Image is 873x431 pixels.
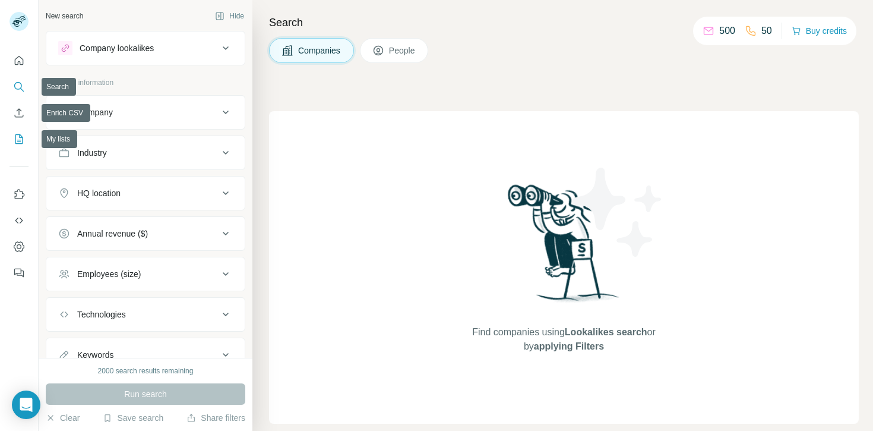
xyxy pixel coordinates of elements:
[46,139,245,167] button: Industry
[46,11,83,21] div: New search
[10,50,29,71] button: Quick start
[46,179,245,207] button: HQ location
[80,42,154,54] div: Company lookalikes
[10,210,29,231] button: Use Surfe API
[761,24,772,38] p: 50
[103,412,163,424] button: Save search
[534,341,604,351] span: applying Filters
[389,45,416,56] span: People
[792,23,847,39] button: Buy credits
[12,391,40,419] div: Open Intercom Messenger
[46,77,245,88] p: Company information
[46,34,245,62] button: Company lookalikes
[77,147,107,159] div: Industry
[186,412,245,424] button: Share filters
[46,98,245,127] button: Company
[77,228,148,240] div: Annual revenue ($)
[46,219,245,248] button: Annual revenue ($)
[77,187,121,199] div: HQ location
[564,159,671,266] img: Surfe Illustration - Stars
[719,24,735,38] p: 500
[10,184,29,205] button: Use Surfe on LinkedIn
[98,366,194,376] div: 2000 search results remaining
[46,300,245,329] button: Technologies
[10,102,29,124] button: Enrich CSV
[10,262,29,284] button: Feedback
[77,349,113,361] div: Keywords
[10,236,29,257] button: Dashboard
[77,268,141,280] div: Employees (size)
[565,327,647,337] span: Lookalikes search
[207,7,252,25] button: Hide
[10,128,29,150] button: My lists
[46,341,245,369] button: Keywords
[77,106,113,118] div: Company
[269,14,859,31] h4: Search
[469,325,659,354] span: Find companies using or by
[10,76,29,97] button: Search
[46,260,245,288] button: Employees (size)
[502,181,626,314] img: Surfe Illustration - Woman searching with binoculars
[77,309,126,320] div: Technologies
[46,412,80,424] button: Clear
[298,45,341,56] span: Companies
